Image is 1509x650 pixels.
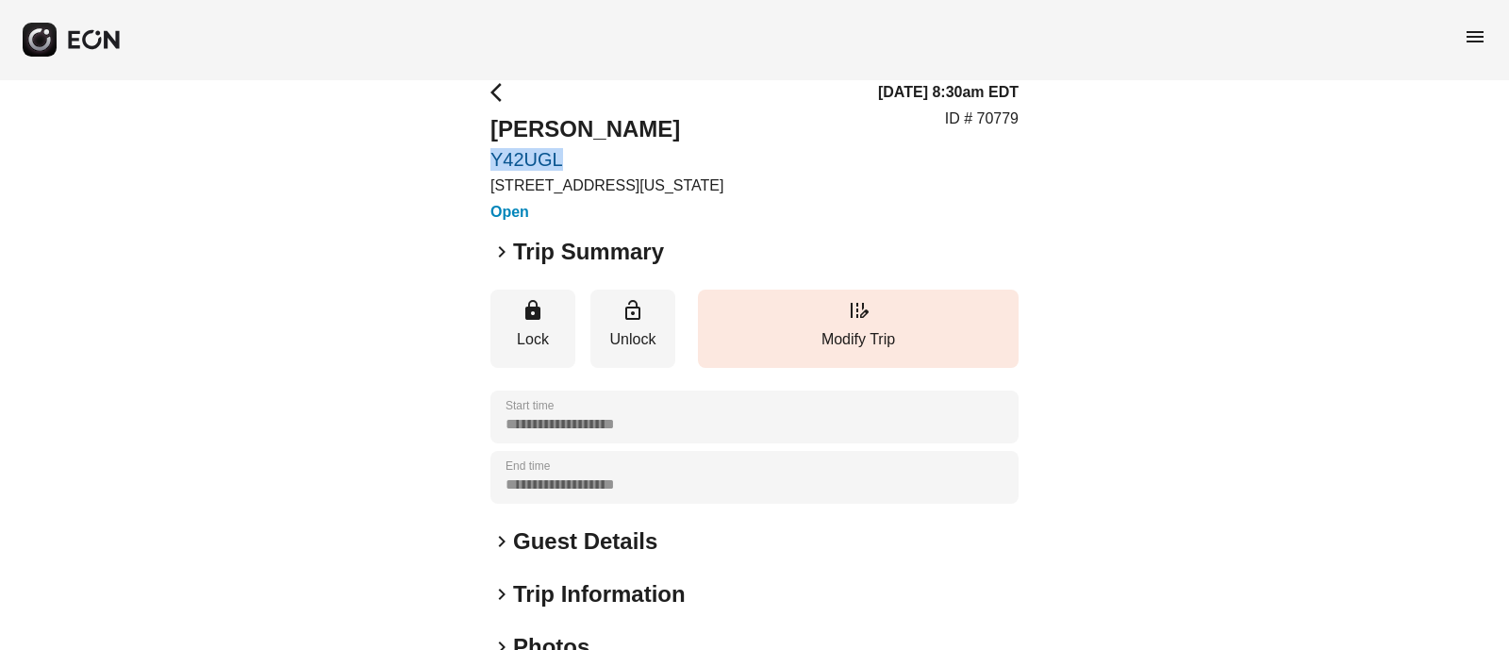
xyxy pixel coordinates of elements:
span: keyboard_arrow_right [490,583,513,606]
span: edit_road [847,299,870,322]
p: Unlock [600,328,666,351]
h3: [DATE] 8:30am EDT [878,81,1019,104]
span: lock [522,299,544,322]
button: Lock [490,290,575,368]
span: arrow_back_ios [490,81,513,104]
span: menu [1464,25,1486,48]
button: Modify Trip [698,290,1019,368]
span: keyboard_arrow_right [490,530,513,553]
h3: Open [490,201,723,224]
span: keyboard_arrow_right [490,241,513,263]
h2: Trip Summary [513,237,664,267]
p: Modify Trip [707,328,1009,351]
a: Y42UGL [490,148,723,171]
button: Unlock [590,290,675,368]
p: ID # 70779 [945,108,1019,130]
h2: Guest Details [513,526,657,557]
p: Lock [500,328,566,351]
h2: [PERSON_NAME] [490,114,723,144]
p: [STREET_ADDRESS][US_STATE] [490,175,723,197]
h2: Trip Information [513,579,686,609]
span: lock_open [622,299,644,322]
